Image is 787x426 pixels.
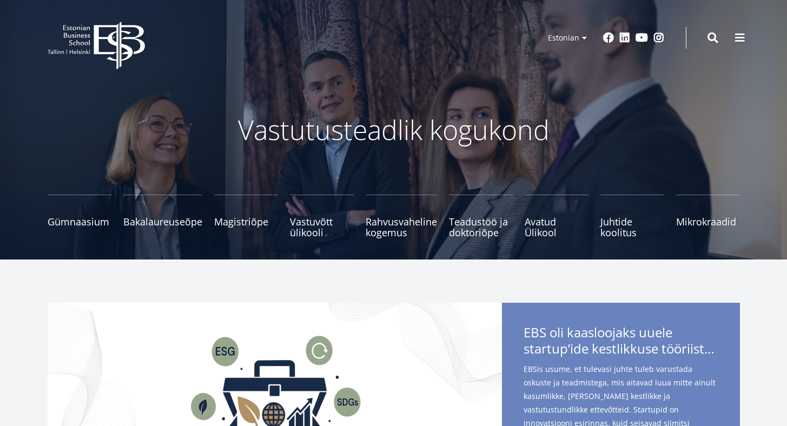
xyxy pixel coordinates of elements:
[48,195,111,238] a: Gümnaasium
[636,32,648,43] a: Youtube
[619,32,630,43] a: Linkedin
[676,216,740,227] span: Mikrokraadid
[524,324,718,360] span: EBS oli kaasloojaks uuele
[366,195,437,238] a: Rahvusvaheline kogemus
[214,195,278,238] a: Magistriõpe
[676,195,740,238] a: Mikrokraadid
[525,195,588,238] a: Avatud Ülikool
[600,216,664,238] span: Juhtide koolitus
[449,216,513,238] span: Teadustöö ja doktoriõpe
[366,216,437,238] span: Rahvusvaheline kogemus
[524,341,718,357] span: startup’ide kestlikkuse tööriistakastile
[525,216,588,238] span: Avatud Ülikool
[290,195,354,238] a: Vastuvõtt ülikooli
[653,32,664,43] a: Instagram
[603,32,614,43] a: Facebook
[107,114,680,146] p: Vastutusteadlik kogukond
[600,195,664,238] a: Juhtide koolitus
[123,195,202,238] a: Bakalaureuseõpe
[449,195,513,238] a: Teadustöö ja doktoriõpe
[48,216,111,227] span: Gümnaasium
[214,216,278,227] span: Magistriõpe
[123,216,202,227] span: Bakalaureuseõpe
[290,216,354,238] span: Vastuvõtt ülikooli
